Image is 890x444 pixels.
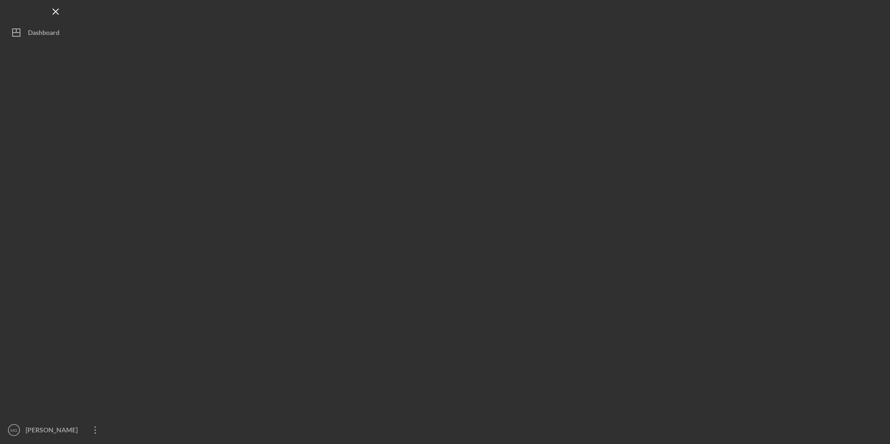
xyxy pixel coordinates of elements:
[10,428,17,433] text: MG
[23,421,84,442] div: [PERSON_NAME]
[5,23,107,42] button: Dashboard
[28,23,60,44] div: Dashboard
[5,421,107,439] button: MG[PERSON_NAME]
